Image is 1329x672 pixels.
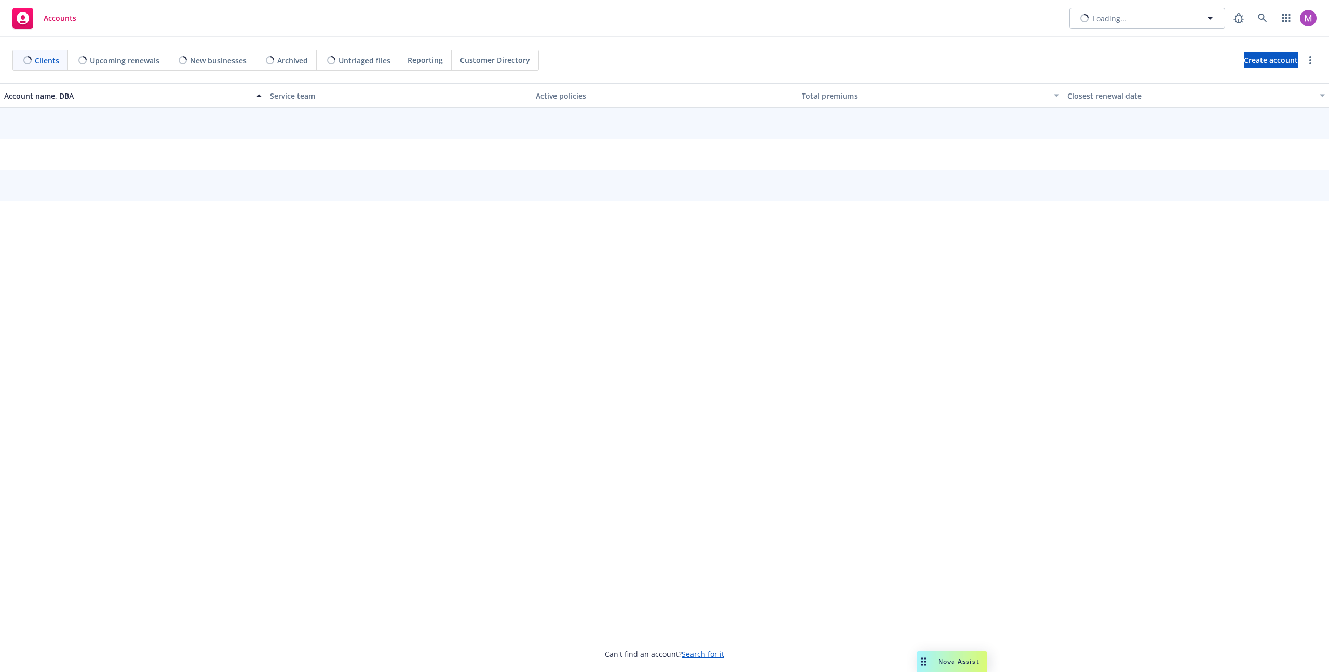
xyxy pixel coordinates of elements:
span: Clients [35,55,59,66]
a: more [1304,54,1317,66]
span: New businesses [190,55,247,66]
button: Service team [266,83,532,108]
button: Nova Assist [917,651,987,672]
span: Untriaged files [338,55,390,66]
a: Switch app [1276,8,1297,29]
button: Loading... [1069,8,1225,29]
div: Total premiums [802,90,1048,101]
span: Can't find an account? [605,649,724,660]
div: Service team [270,90,527,101]
a: Search for it [682,649,724,659]
div: Account name, DBA [4,90,250,101]
span: Upcoming renewals [90,55,159,66]
button: Total premiums [797,83,1063,108]
a: Report a Bug [1228,8,1249,29]
div: Closest renewal date [1067,90,1313,101]
img: photo [1300,10,1317,26]
span: Create account [1244,50,1298,70]
span: Archived [277,55,308,66]
div: Drag to move [917,651,930,672]
span: Reporting [408,55,443,65]
a: Accounts [8,4,80,33]
span: Loading... [1093,13,1127,24]
a: Search [1252,8,1273,29]
button: Closest renewal date [1063,83,1329,108]
span: Accounts [44,14,76,22]
span: Customer Directory [460,55,530,65]
button: Active policies [532,83,797,108]
span: Nova Assist [938,657,979,666]
div: Active policies [536,90,793,101]
a: Create account [1244,52,1298,68]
